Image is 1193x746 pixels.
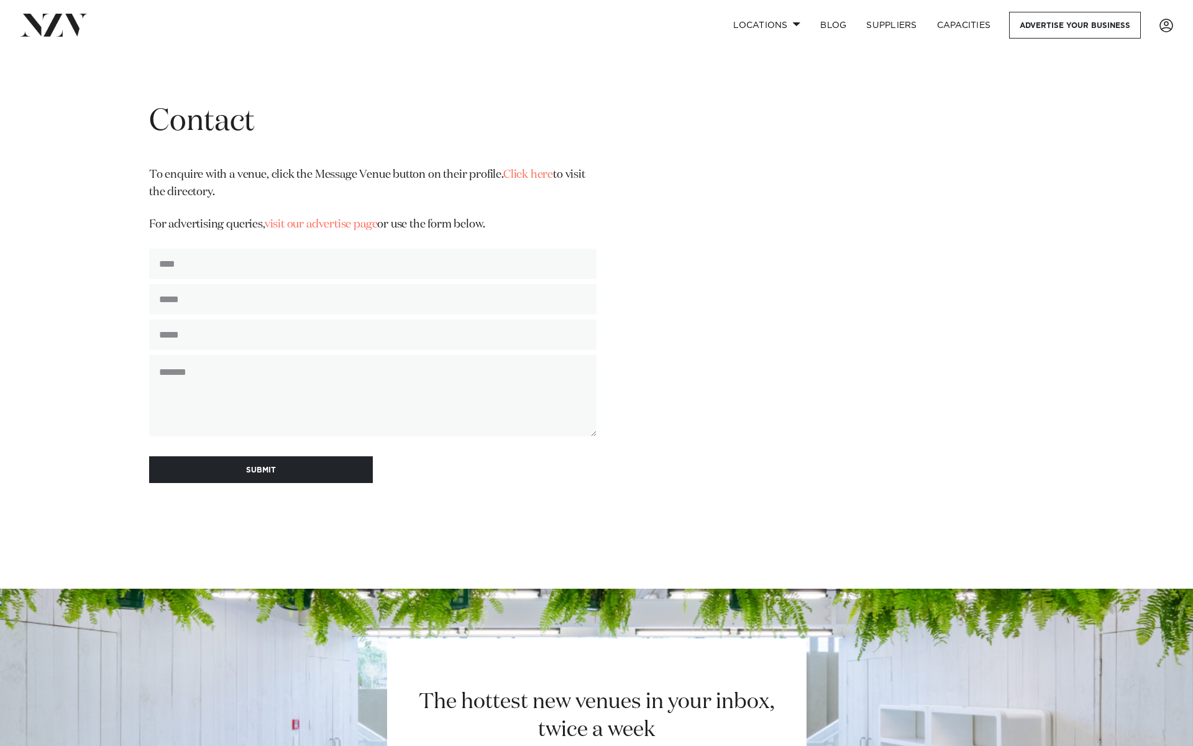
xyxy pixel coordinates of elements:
[149,456,373,483] button: SUBMIT
[265,219,378,230] a: visit our advertise page
[149,103,596,142] h1: Contact
[503,169,553,180] a: Click here
[723,12,810,39] a: Locations
[149,216,596,234] p: For advertising queries, or use the form below.
[856,12,926,39] a: SUPPLIERS
[404,688,790,744] h2: The hottest new venues in your inbox, twice a week
[20,14,88,36] img: nzv-logo.png
[149,167,596,201] p: To enquire with a venue, click the Message Venue button on their profile. to visit the directory.
[810,12,856,39] a: BLOG
[927,12,1001,39] a: Capacities
[1009,12,1141,39] a: Advertise your business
